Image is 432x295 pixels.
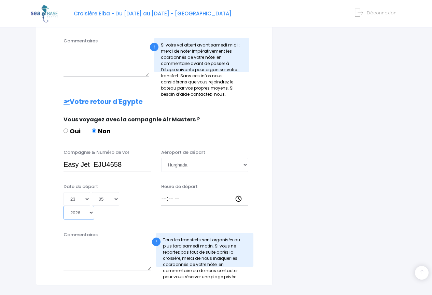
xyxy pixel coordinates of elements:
label: Date de départ [64,183,98,190]
label: Heure de départ [161,183,198,190]
span: Vous voyagez avec la compagnie Air Masters ? [64,116,200,123]
label: Non [92,126,111,136]
input: Oui [64,129,68,133]
label: Commentaires [64,38,98,44]
span: Croisière Elba - Du [DATE] au [DATE] - [GEOGRAPHIC_DATA] [74,10,232,17]
input: Non [92,129,96,133]
div: Tous les transferts sont organisés au plus tard samedi matin. Si vous ne repartez pas tout de sui... [156,233,254,267]
h2: Votre retour d'Egypte [50,98,259,106]
div: Si votre vol atterri avant samedi midi : merci de noter impérativement les coordonnés de votre hô... [154,38,250,72]
label: Compagnie & Numéro de vol [64,149,129,156]
label: Oui [64,126,81,136]
div: ! [150,43,158,51]
label: Aéroport de départ [161,149,205,156]
span: Déconnexion [367,10,396,16]
div: ! [152,238,161,246]
label: Commentaires [64,231,98,238]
